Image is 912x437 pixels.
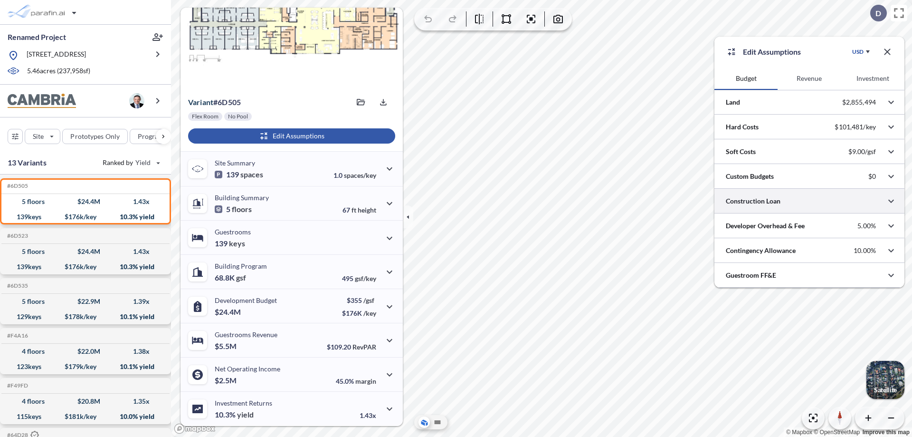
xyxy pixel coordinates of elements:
p: $355 [342,296,376,304]
button: Edit Assumptions [188,128,395,144]
button: Switcher ImageSatellite [866,361,904,399]
p: Program [138,132,164,141]
p: Custom Budgets [726,172,774,181]
button: Program [130,129,181,144]
p: 5 [215,204,252,214]
button: Investment [841,67,904,90]
p: Flex Room [192,113,218,120]
p: Site [33,132,44,141]
p: 5.00% [857,222,876,230]
p: Site Summary [215,159,255,167]
span: Variant [188,97,213,107]
img: Switcher Image [866,361,904,399]
p: $2,855,494 [842,98,876,107]
p: 1.43x [360,411,376,419]
p: $109.20 [327,343,376,351]
p: $2.5M [215,376,238,385]
p: Land [726,97,740,107]
p: $5.5M [215,341,238,351]
a: Mapbox [786,429,812,436]
p: Prototypes Only [70,132,120,141]
p: Renamed Project [8,32,66,42]
p: Satellite [874,386,897,394]
h5: Click to copy the code [5,233,28,239]
span: keys [229,239,245,248]
p: 139 [215,239,245,248]
h5: Click to copy the code [5,332,28,339]
p: 139 [215,170,263,179]
button: Site Plan [432,417,443,428]
p: 5.46 acres ( 237,958 sf) [27,66,90,77]
p: Building Summary [215,194,269,202]
p: Building Program [215,262,267,270]
span: RevPAR [352,343,376,351]
a: OpenStreetMap [814,429,860,436]
a: Improve this map [863,429,910,436]
p: Hard Costs [726,122,759,132]
p: Contingency Allowance [726,246,796,255]
p: # 6d505 [188,97,241,107]
button: Ranked by Yield [95,155,166,170]
p: Guestrooms [215,228,251,236]
span: floors [232,204,252,214]
p: 13 Variants [8,157,47,168]
span: spaces [240,170,263,179]
p: $24.4M [215,307,242,317]
img: BrandImage [8,94,76,108]
p: 10.00% [854,246,876,255]
p: 67 [342,206,376,214]
div: USD [852,48,864,56]
p: D [875,9,881,18]
p: Edit Assumptions [743,46,801,58]
span: /gsf [363,296,374,304]
p: Soft Costs [726,147,756,156]
p: Development Budget [215,296,277,304]
img: user logo [129,93,144,108]
p: 10.3% [215,410,254,419]
h5: Click to copy the code [5,382,28,389]
p: 495 [342,274,376,282]
span: ft [351,206,356,214]
p: Investment Returns [215,399,272,407]
p: 1.0 [333,171,376,179]
a: Mapbox homepage [174,423,216,434]
h5: Click to copy the code [5,282,28,289]
p: $176K [342,309,376,317]
p: No Pool [228,113,248,120]
button: Aerial View [418,417,430,428]
button: Revenue [778,67,841,90]
span: yield [237,410,254,419]
p: $9.00/gsf [848,147,876,156]
span: /key [363,309,376,317]
p: 45.0% [336,377,376,385]
p: Net Operating Income [215,365,280,373]
button: Budget [714,67,778,90]
button: Prototypes Only [62,129,128,144]
span: spaces/key [344,171,376,179]
span: gsf [236,273,246,282]
span: height [358,206,376,214]
p: $101,481/key [835,123,876,131]
h5: Click to copy the code [5,183,28,189]
p: Developer Overhead & Fee [726,221,805,231]
p: [STREET_ADDRESS] [27,49,86,61]
span: margin [355,377,376,385]
p: 68.8K [215,273,246,282]
span: gsf/key [355,274,376,282]
button: Site [25,129,60,144]
span: Yield [135,158,151,167]
p: Guestroom FF&E [726,271,776,280]
p: $0 [868,172,876,181]
p: Guestrooms Revenue [215,330,277,339]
